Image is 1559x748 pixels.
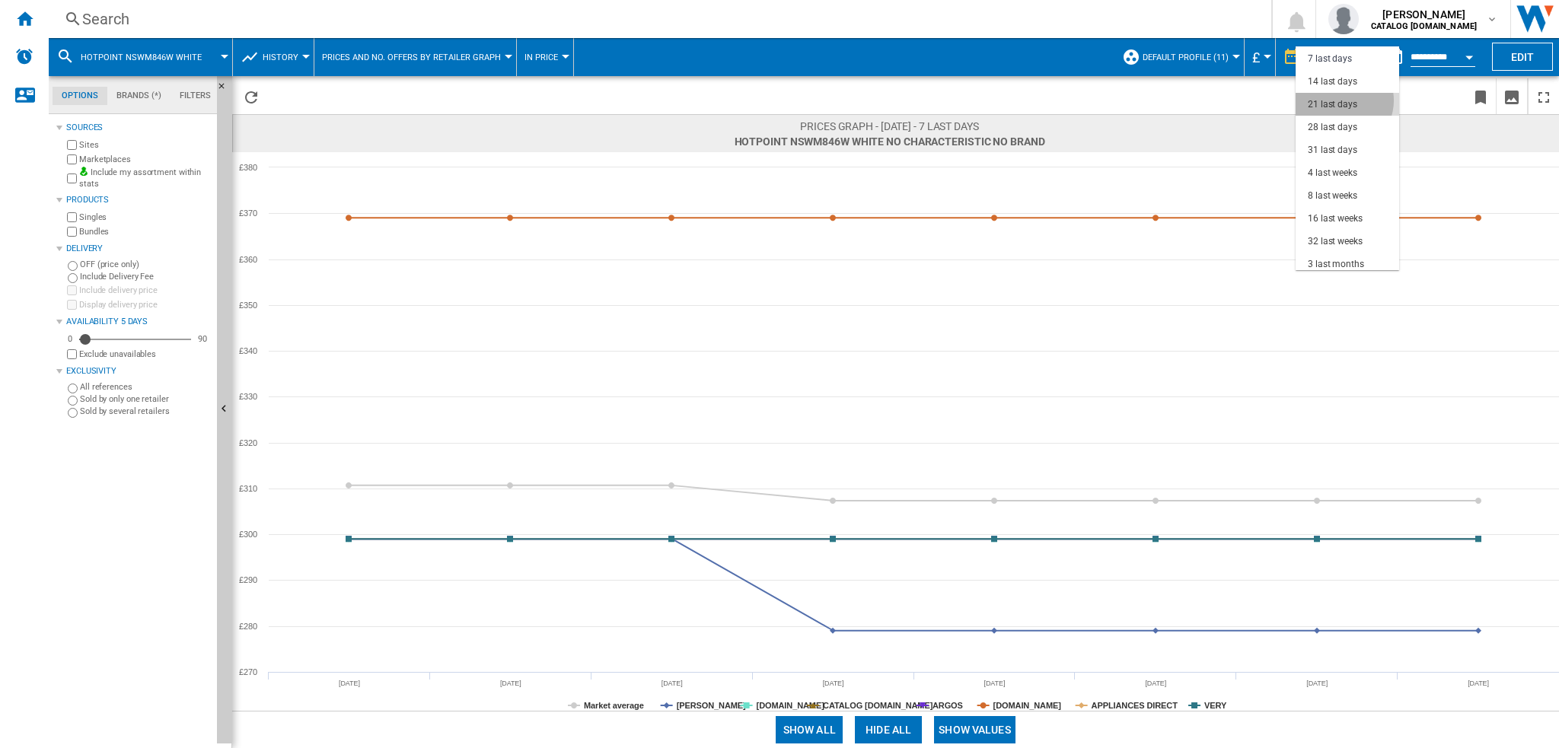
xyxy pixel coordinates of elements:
div: 4 last weeks [1308,167,1357,180]
div: 31 last days [1308,144,1357,157]
div: 7 last days [1308,53,1352,65]
div: 8 last weeks [1308,189,1357,202]
div: 32 last weeks [1308,235,1363,248]
div: 3 last months [1308,258,1364,271]
div: 16 last weeks [1308,212,1363,225]
div: 14 last days [1308,75,1357,88]
div: 21 last days [1308,98,1357,111]
div: 28 last days [1308,121,1357,134]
